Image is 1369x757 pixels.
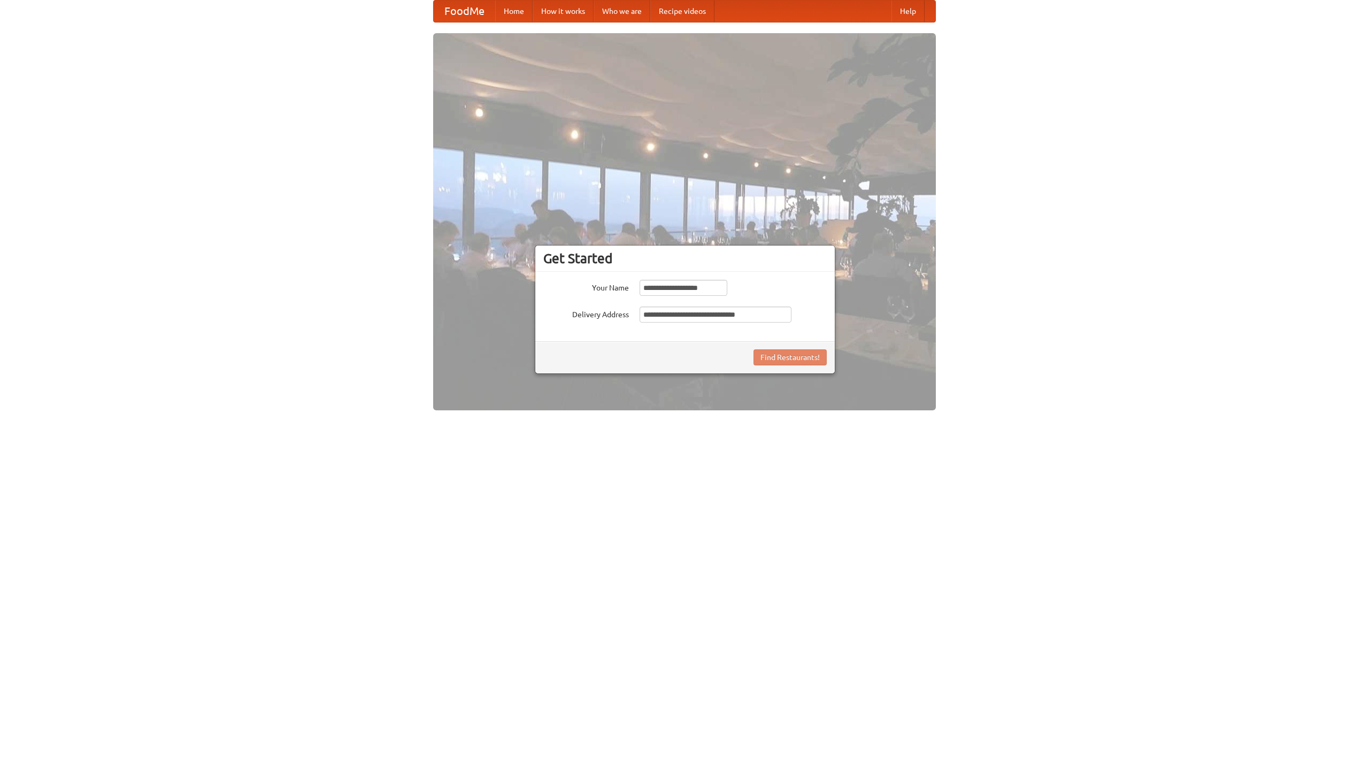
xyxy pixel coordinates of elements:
label: Your Name [543,280,629,293]
a: Home [495,1,533,22]
a: How it works [533,1,594,22]
a: Help [891,1,925,22]
label: Delivery Address [543,307,629,320]
h3: Get Started [543,250,827,266]
a: FoodMe [434,1,495,22]
button: Find Restaurants! [753,349,827,365]
a: Who we are [594,1,650,22]
a: Recipe videos [650,1,714,22]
